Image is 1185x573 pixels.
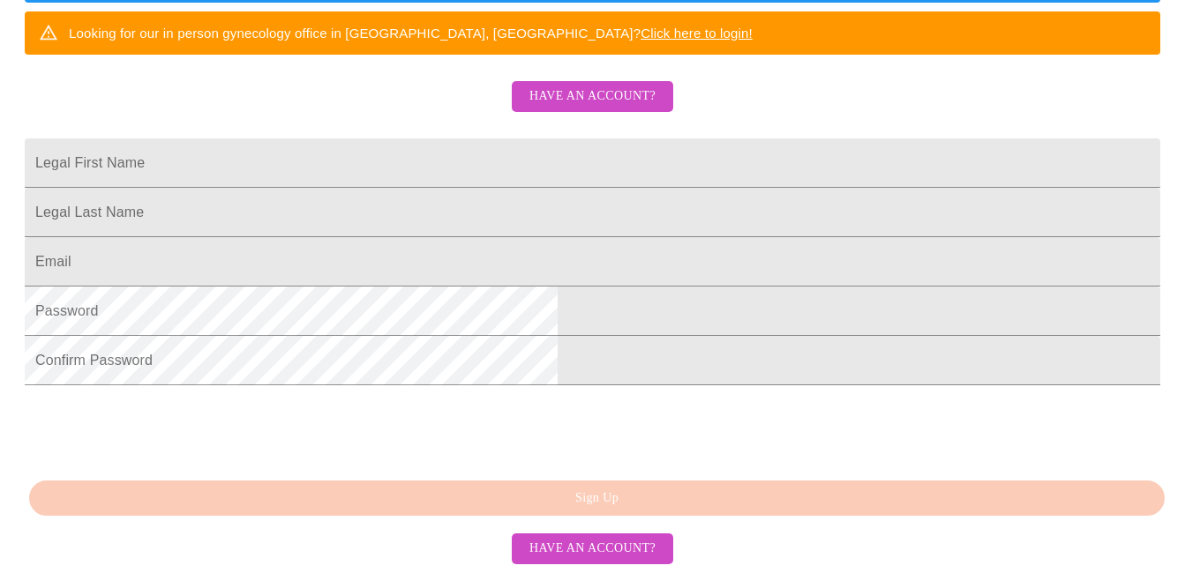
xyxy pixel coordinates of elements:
a: Click here to login! [641,26,753,41]
button: Have an account? [512,81,673,112]
span: Have an account? [529,86,656,108]
button: Have an account? [512,533,673,564]
a: Have an account? [507,540,678,554]
iframe: reCAPTCHA [25,394,293,463]
a: Have an account? [507,100,678,115]
span: Have an account? [529,538,656,560]
div: Looking for our in person gynecology office in [GEOGRAPHIC_DATA], [GEOGRAPHIC_DATA]? [69,17,753,49]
